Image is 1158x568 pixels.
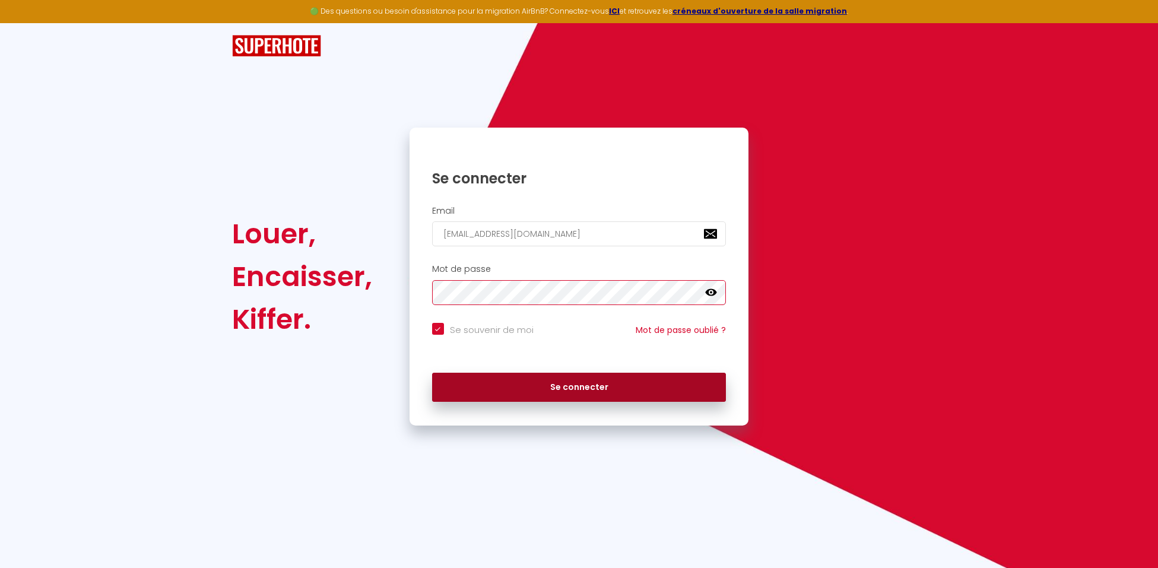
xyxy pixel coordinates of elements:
[609,6,620,16] a: ICI
[672,6,847,16] a: créneaux d'ouverture de la salle migration
[432,221,726,246] input: Ton Email
[432,206,726,216] h2: Email
[232,35,321,57] img: SuperHote logo
[636,324,726,336] a: Mot de passe oublié ?
[232,255,372,298] div: Encaisser,
[432,169,726,188] h1: Se connecter
[232,298,372,341] div: Kiffer.
[432,373,726,402] button: Se connecter
[432,264,726,274] h2: Mot de passe
[232,212,372,255] div: Louer,
[9,5,45,40] button: Ouvrir le widget de chat LiveChat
